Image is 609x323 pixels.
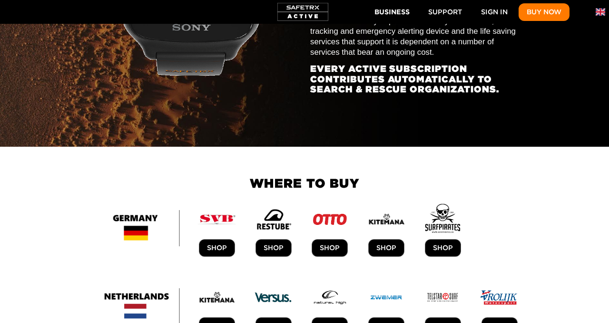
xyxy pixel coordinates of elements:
[320,242,340,254] span: SHOP
[596,7,605,17] img: en
[527,6,561,18] span: Buy Now
[199,239,235,257] a: Shop
[310,64,525,94] h3: Every active subscription contributes automatically to search & rescue organizations.
[312,239,348,257] a: SHOP
[376,242,396,254] span: SHOP
[473,3,516,21] a: Sign In
[433,242,453,254] span: SHOP
[84,176,525,190] h1: WHERE TO BUY
[310,16,525,58] p: However the ability to provide an always connected, live tracking and emergency alerting device a...
[519,3,570,21] button: Buy Now
[207,242,227,254] span: Shop
[255,239,292,257] a: SHOP
[481,6,508,18] span: Sign In
[420,3,470,21] a: Support
[367,3,417,20] button: Business
[428,6,462,18] span: Support
[368,239,404,257] a: SHOP
[425,239,461,257] a: SHOP
[374,6,410,18] span: Business
[264,242,284,254] span: SHOP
